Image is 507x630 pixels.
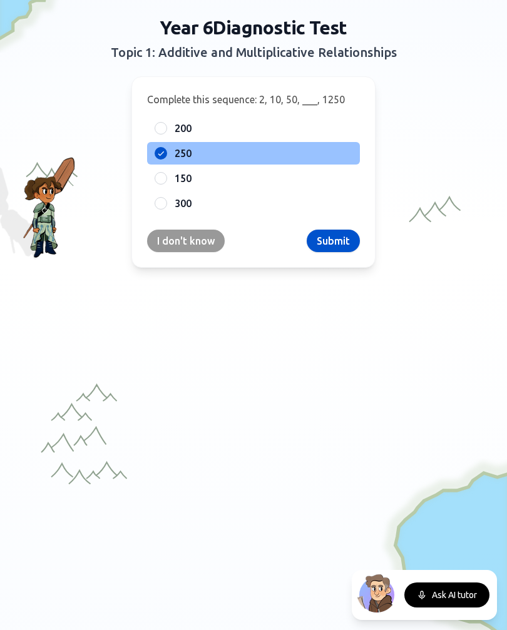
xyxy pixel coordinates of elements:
[23,44,484,61] h2: Topic 1: Additive and Multiplicative Relationships
[147,94,345,105] span: Complete this sequence: 2, 10, 50, ___, 1250
[307,230,360,252] button: Submit
[23,16,484,39] h1: Year 6 Diagnostic Test
[147,230,225,252] button: I don't know
[175,196,192,211] span: 300
[175,171,192,186] span: 150
[357,572,397,612] img: North
[175,121,192,136] span: 200
[404,582,489,607] button: Ask AI tutor
[175,146,192,161] span: 250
